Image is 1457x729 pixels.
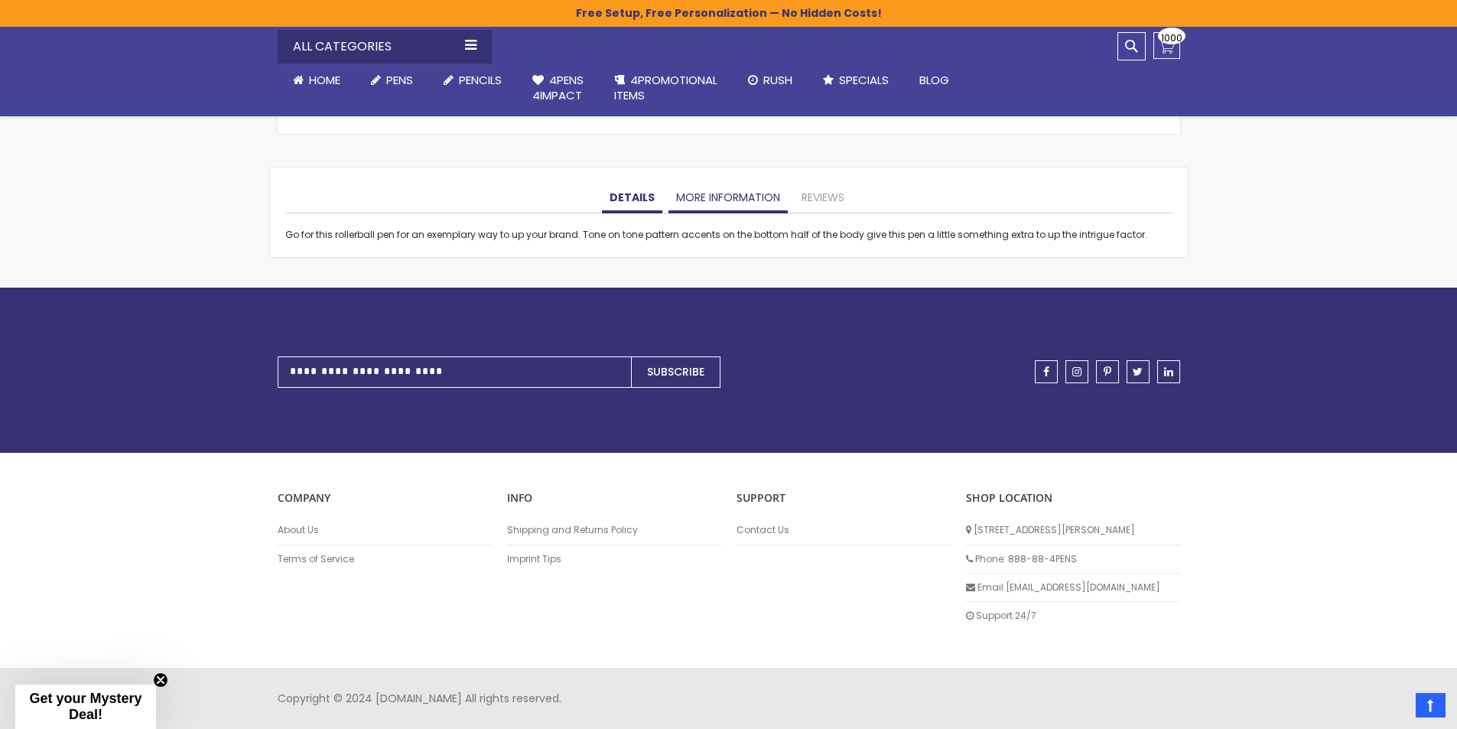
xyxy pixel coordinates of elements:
[428,63,517,97] a: Pencils
[1065,360,1088,383] a: instagram
[278,691,561,706] span: Copyright © 2024 [DOMAIN_NAME] All rights reserved.
[668,183,788,213] a: More Information
[1161,31,1182,45] span: 1000
[808,63,904,97] a: Specials
[507,524,721,536] a: Shipping and Returns Policy
[278,30,492,63] div: All Categories
[278,491,492,506] p: COMPANY
[737,491,951,506] p: Support
[966,602,1180,630] li: Support 24/7
[15,685,156,729] div: Get your Mystery Deal!Close teaser
[386,72,413,88] span: Pens
[1127,360,1150,383] a: twitter
[153,672,168,688] button: Close teaser
[614,72,717,103] span: 4PROMOTIONAL ITEMS
[966,574,1180,602] li: Email: [EMAIL_ADDRESS][DOMAIN_NAME]
[1104,366,1111,377] span: pinterest
[1133,366,1143,377] span: twitter
[647,364,704,379] span: Subscribe
[507,553,721,565] a: Imprint Tips
[1043,366,1049,377] span: facebook
[966,545,1180,574] li: Phone: 888-88-4PENS
[278,553,492,565] a: Terms of Service
[1164,366,1173,377] span: linkedin
[29,691,141,722] span: Get your Mystery Deal!
[278,524,492,536] a: About Us
[919,72,949,88] span: Blog
[356,63,428,97] a: Pens
[966,491,1180,506] p: SHOP LOCATION
[599,63,733,113] a: 4PROMOTIONALITEMS
[733,63,808,97] a: Rush
[763,72,792,88] span: Rush
[459,72,502,88] span: Pencils
[532,72,584,103] span: 4Pens 4impact
[737,524,951,536] a: Contact Us
[1072,366,1081,377] span: instagram
[904,63,964,97] a: Blog
[1035,360,1058,383] a: facebook
[839,72,889,88] span: Specials
[1153,32,1180,59] a: 1000
[966,516,1180,545] li: [STREET_ADDRESS][PERSON_NAME]
[631,356,720,388] button: Subscribe
[285,229,1172,241] div: Go for this rollerball pen for an exemplary way to up your brand. Tone on tone pattern accents on...
[309,72,340,88] span: Home
[1096,360,1119,383] a: pinterest
[602,183,662,213] a: Details
[794,183,852,213] a: Reviews
[507,491,721,506] p: INFO
[517,63,599,113] a: 4Pens4impact
[1157,360,1180,383] a: linkedin
[278,63,356,97] a: Home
